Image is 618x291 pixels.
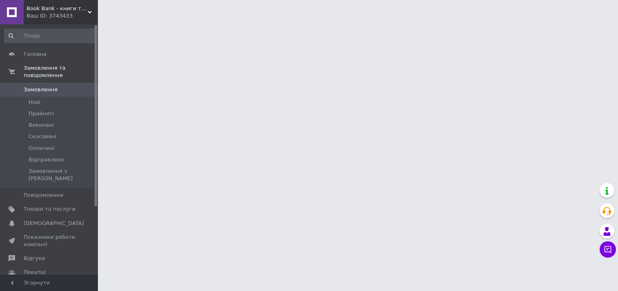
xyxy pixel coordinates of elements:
[29,168,95,182] span: Замовлення з [PERSON_NAME]
[24,192,63,199] span: Повідомлення
[29,133,56,140] span: Скасовані
[29,156,64,163] span: Відправлено
[24,255,45,262] span: Відгуки
[24,234,75,248] span: Показники роботи компанії
[29,99,40,106] span: Нові
[24,220,84,227] span: [DEMOGRAPHIC_DATA]
[29,145,54,152] span: Оплачені
[24,64,98,79] span: Замовлення та повідомлення
[27,12,98,20] div: Ваш ID: 3743433
[4,29,96,43] input: Пошук
[24,51,47,58] span: Головна
[29,110,54,117] span: Прийняті
[24,205,75,213] span: Товари та послуги
[27,5,88,12] span: Book Bank - книги та канцелярія
[29,121,54,129] span: Виконані
[600,241,616,258] button: Чат з покупцем
[24,86,58,93] span: Замовлення
[24,269,46,276] span: Покупці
